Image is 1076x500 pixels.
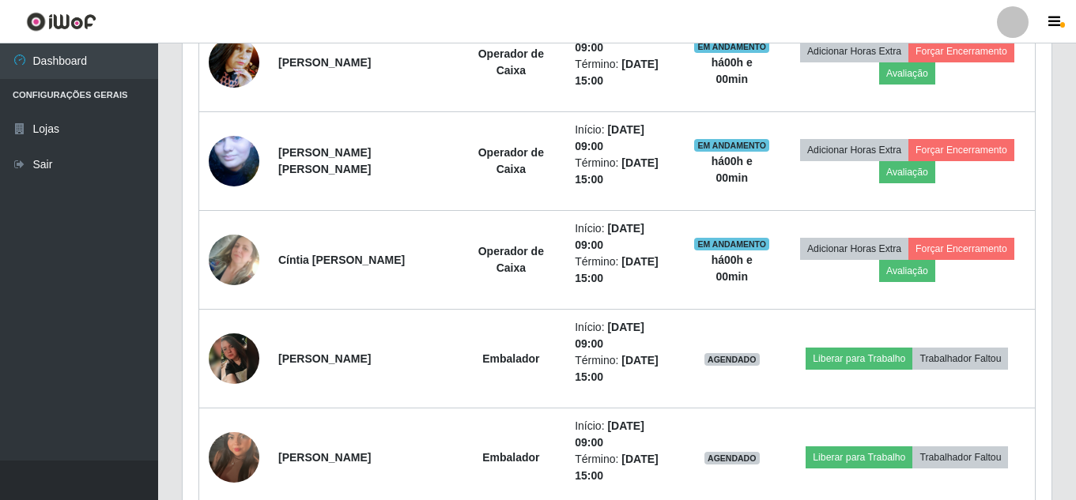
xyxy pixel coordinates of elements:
li: Término: [575,56,674,89]
button: Avaliação [879,62,935,85]
li: Início: [575,319,674,352]
span: EM ANDAMENTO [694,40,769,53]
button: Avaliação [879,260,935,282]
li: Término: [575,155,674,188]
strong: [PERSON_NAME] [PERSON_NAME] [278,146,371,175]
button: Liberar para Trabalho [806,446,912,468]
strong: Embalador [482,352,539,365]
span: EM ANDAMENTO [694,238,769,250]
button: Trabalhador Faltou [912,446,1008,468]
strong: Operador de Caixa [478,146,544,175]
li: Início: [575,418,674,451]
li: Início: [575,220,674,254]
time: [DATE] 09:00 [575,222,644,251]
li: Início: [575,122,674,155]
img: 1756831283854.jpeg [209,215,259,304]
time: [DATE] 09:00 [575,123,644,152]
button: Avaliação [879,161,935,183]
strong: [PERSON_NAME] [278,352,371,365]
time: [DATE] 09:00 [575,419,644,449]
strong: Operador de Caixa [478,245,544,274]
strong: Cíntia [PERSON_NAME] [278,254,405,266]
strong: há 00 h e 00 min [712,155,753,184]
img: 1755972286092.jpeg [209,115,259,207]
li: Término: [575,254,674,287]
strong: Operador de Caixa [478,47,544,77]
li: Término: [575,352,674,385]
span: AGENDADO [704,353,760,366]
button: Forçar Encerramento [908,139,1014,161]
span: EM ANDAMENTO [694,139,769,152]
img: 1632155042572.jpeg [209,28,259,96]
span: AGENDADO [704,452,760,464]
button: Adicionar Horas Extra [800,139,908,161]
button: Trabalhador Faltou [912,348,1008,370]
img: CoreUI Logo [26,12,96,32]
strong: [PERSON_NAME] [278,451,371,464]
button: Adicionar Horas Extra [800,238,908,260]
strong: há 00 h e 00 min [712,56,753,85]
time: [DATE] 09:00 [575,321,644,350]
button: Liberar para Trabalho [806,348,912,370]
img: 1610066289915.jpeg [209,333,259,384]
strong: Embalador [482,451,539,464]
button: Adicionar Horas Extra [800,40,908,62]
strong: há 00 h e 00 min [712,254,753,283]
li: Término: [575,451,674,484]
strong: [PERSON_NAME] [278,56,371,69]
button: Forçar Encerramento [908,40,1014,62]
button: Forçar Encerramento [908,238,1014,260]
